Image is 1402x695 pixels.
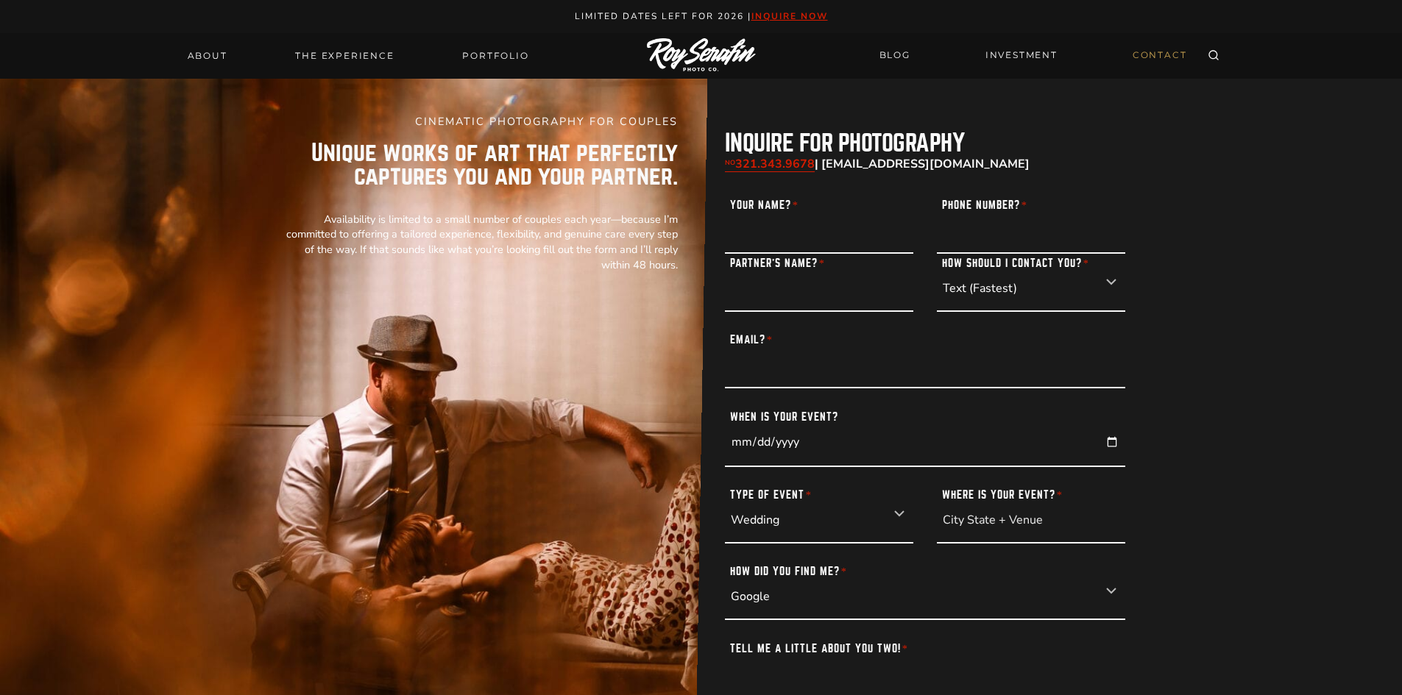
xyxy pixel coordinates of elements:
a: CONTACT [1124,43,1196,68]
sub: NO [725,158,735,167]
p: Limited Dates LEft for 2026 | [16,9,1387,24]
label: Partner’s Name? [725,254,831,268]
label: Phone Number? [937,196,1033,210]
h5: CINEMATIC PHOTOGRAPHY FOR COUPLES [277,114,678,130]
label: Email? [725,331,779,346]
button: View Search Form [1203,46,1224,66]
a: INVESTMENT [977,43,1066,68]
label: How Should I contact You? [937,254,1095,268]
a: Portfolio [453,46,537,66]
a: inquire now [751,10,828,22]
label: Your Name? [725,196,804,210]
nav: Primary Navigation [179,46,538,66]
a: BLOG [871,43,919,68]
label: Where is your event? [937,485,1069,500]
a: About [179,46,236,66]
label: When is your event? [725,407,843,422]
a: NO321.343.9678 [725,156,815,172]
input: City State + Venue [937,485,1125,543]
label: Type of Event [725,485,818,500]
nav: Secondary Navigation [871,43,1196,68]
h2: inquire for photography [725,132,1125,155]
p: Availability is limited to a small number of couples each year—because I’m committed to offering ... [277,212,678,273]
label: Tell me a little about you two! [725,639,914,654]
strong: | [EMAIL_ADDRESS][DOMAIN_NAME] [725,156,1030,172]
img: Logo of Roy Serafin Photo Co., featuring stylized text in white on a light background, representi... [647,38,756,73]
a: THE EXPERIENCE [286,46,403,66]
p: Unique works of art that perfectly captures you and your partner. [277,135,678,188]
label: How did you find me? [725,563,853,577]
